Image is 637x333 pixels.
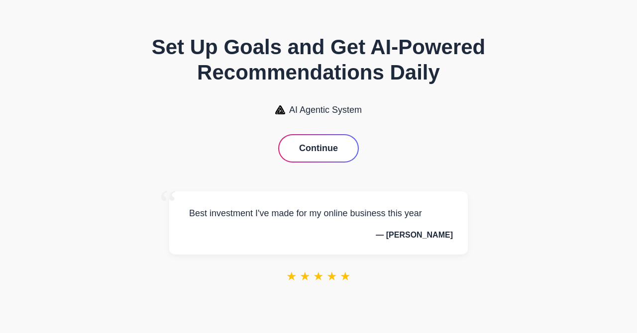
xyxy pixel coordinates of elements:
[326,269,337,283] span: ★
[289,105,362,115] span: AI Agentic System
[286,269,297,283] span: ★
[129,35,508,85] h1: Set Up Goals and Get AI-Powered Recommendations Daily
[340,269,351,283] span: ★
[300,269,311,283] span: ★
[184,231,453,240] p: — [PERSON_NAME]
[275,105,285,114] img: AI Agentic System Logo
[184,206,453,221] p: Best investment I've made for my online business this year
[279,135,358,162] button: Continue
[159,181,177,227] span: “
[313,269,324,283] span: ★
